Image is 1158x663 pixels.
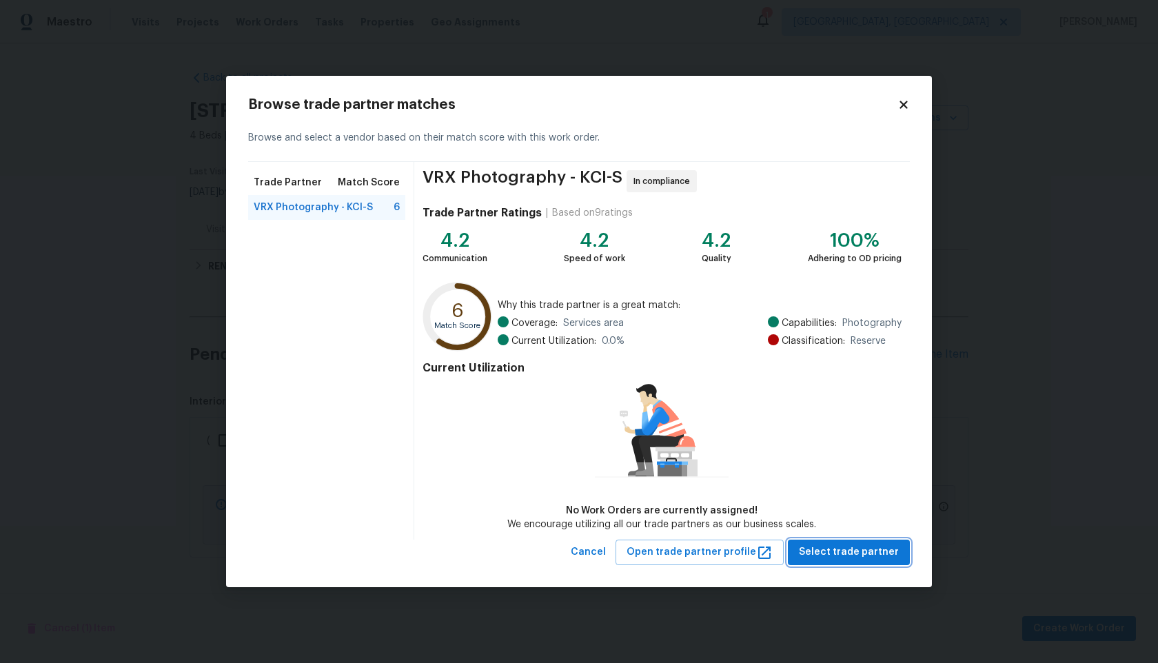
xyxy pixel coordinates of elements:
div: Communication [423,252,487,265]
span: Capabilities: [782,316,837,330]
h4: Current Utilization [423,361,902,375]
div: 4.2 [564,234,625,247]
span: Current Utilization: [511,334,596,348]
button: Open trade partner profile [616,540,784,565]
div: 100% [808,234,902,247]
span: Reserve [851,334,886,348]
h2: Browse trade partner matches [248,98,897,112]
span: Why this trade partner is a great match: [498,298,902,312]
div: | [542,206,552,220]
div: Speed of work [564,252,625,265]
button: Cancel [565,540,611,565]
span: Cancel [571,544,606,561]
div: Adhering to OD pricing [808,252,902,265]
span: VRX Photography - KCI-S [423,170,622,192]
span: Photography [842,316,902,330]
h4: Trade Partner Ratings [423,206,542,220]
div: Based on 9 ratings [552,206,633,220]
text: 6 [451,301,464,320]
button: Select trade partner [788,540,910,565]
div: No Work Orders are currently assigned! [507,504,816,518]
span: VRX Photography - KCI-S [254,201,373,214]
div: 4.2 [702,234,731,247]
span: 6 [394,201,400,214]
span: In compliance [633,174,695,188]
div: Quality [702,252,731,265]
span: Classification: [782,334,845,348]
span: Select trade partner [799,544,899,561]
span: Match Score [338,176,400,190]
text: Match Score [434,323,480,330]
span: Open trade partner profile [627,544,773,561]
div: 4.2 [423,234,487,247]
span: 0.0 % [602,334,624,348]
span: Services area [563,316,624,330]
div: We encourage utilizing all our trade partners as our business scales. [507,518,816,531]
span: Trade Partner [254,176,322,190]
div: Browse and select a vendor based on their match score with this work order. [248,114,910,162]
span: Coverage: [511,316,558,330]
